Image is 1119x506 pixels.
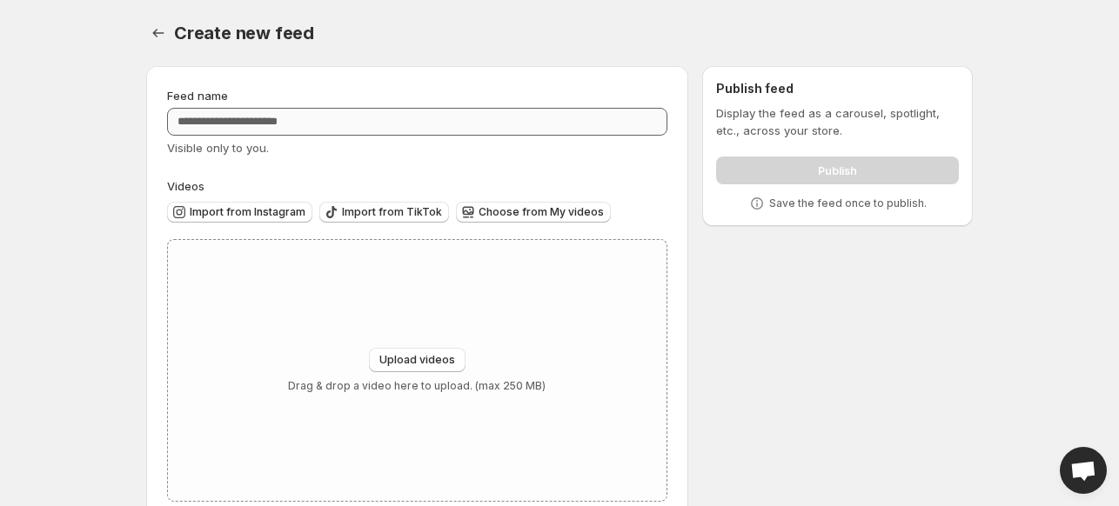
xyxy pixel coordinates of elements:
button: Settings [146,21,171,45]
button: Import from Instagram [167,202,312,223]
button: Import from TikTok [319,202,449,223]
p: Display the feed as a carousel, spotlight, etc., across your store. [716,104,959,139]
span: Import from TikTok [342,205,442,219]
span: Feed name [167,89,228,103]
p: Drag & drop a video here to upload. (max 250 MB) [288,379,546,393]
p: Save the feed once to publish. [769,196,927,210]
button: Upload videos [369,348,466,372]
span: Choose from My videos [479,205,604,219]
button: Choose from My videos [456,202,611,223]
div: Open chat [1060,447,1107,494]
span: Import from Instagram [190,205,305,219]
h2: Publish feed [716,80,959,97]
span: Upload videos [379,353,455,367]
span: Videos [167,179,204,193]
span: Create new feed [174,23,314,43]
span: Visible only to you. [167,141,269,155]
